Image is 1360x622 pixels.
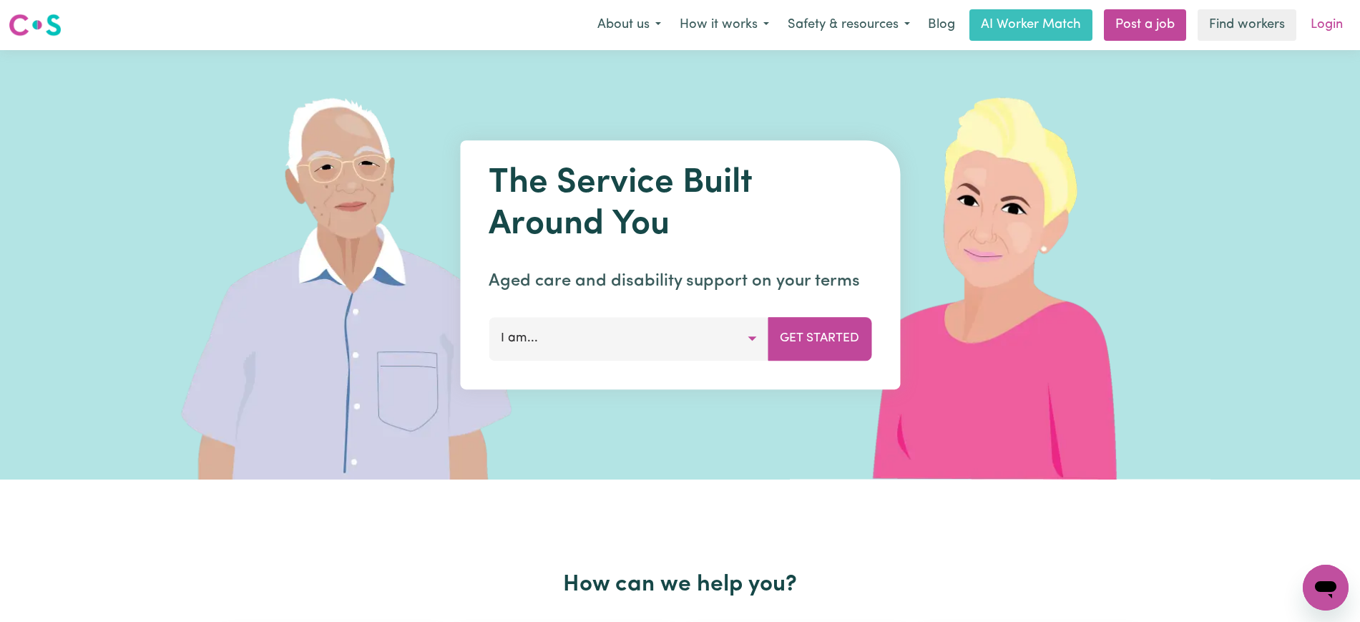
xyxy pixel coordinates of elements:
button: How it works [670,10,778,40]
button: I am... [489,317,768,360]
a: Careseekers logo [9,9,62,42]
a: Login [1302,9,1351,41]
p: Aged care and disability support on your terms [489,268,871,294]
a: Find workers [1198,9,1296,41]
iframe: Button to launch messaging window [1303,565,1349,611]
button: Get Started [768,317,871,360]
button: Safety & resources [778,10,919,40]
img: Careseekers logo [9,12,62,38]
h1: The Service Built Around You [489,163,871,246]
a: AI Worker Match [969,9,1092,41]
a: Post a job [1104,9,1186,41]
h2: How can we help you? [217,571,1144,598]
a: Blog [919,9,964,41]
button: About us [588,10,670,40]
